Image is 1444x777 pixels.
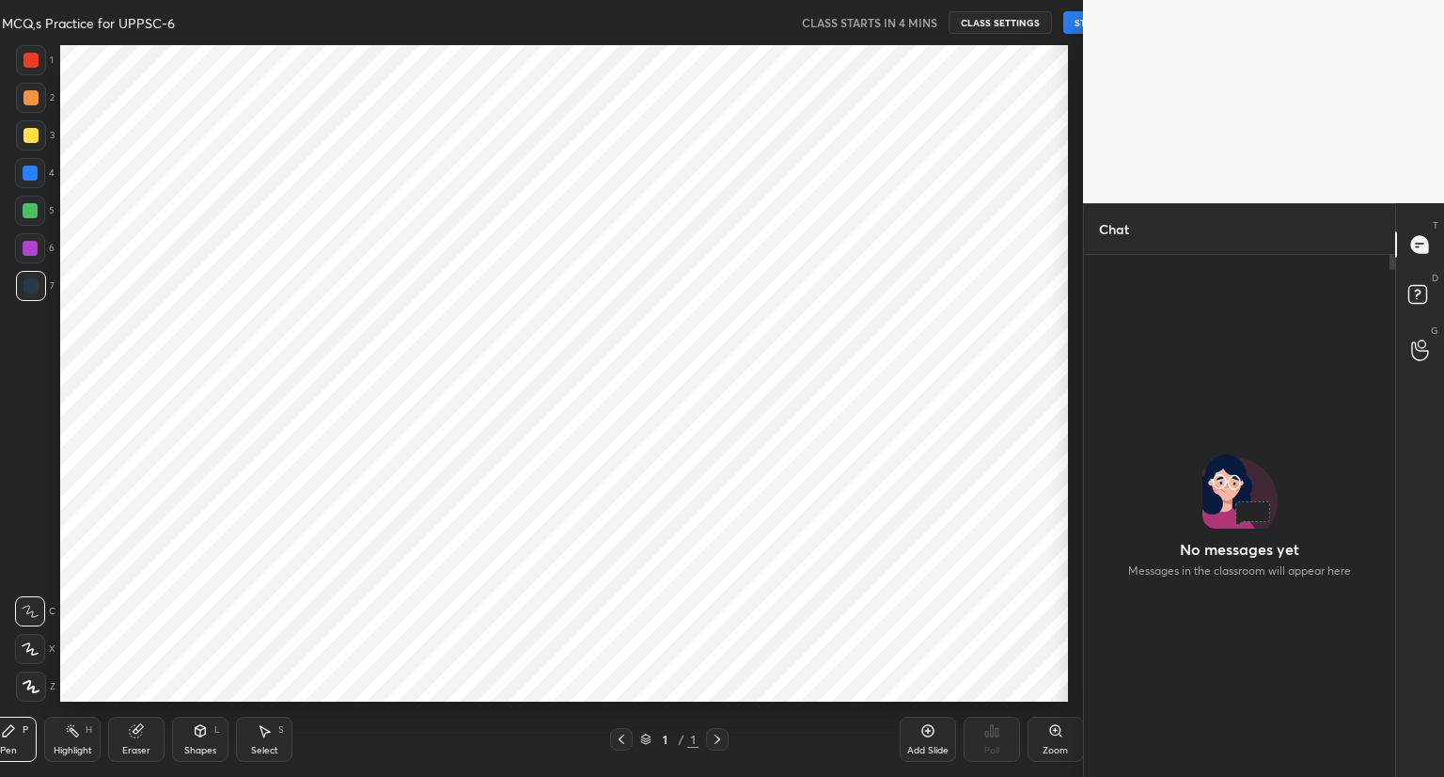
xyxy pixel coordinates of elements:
div: C [15,596,55,626]
div: 4 [15,158,55,188]
div: Highlight [54,746,92,755]
div: H [86,725,92,735]
div: 2 [16,83,55,113]
p: T [1433,218,1438,232]
div: 3 [16,120,55,151]
div: 7 [16,271,55,301]
div: P [23,725,28,735]
div: L [214,725,220,735]
div: Eraser [122,746,150,755]
p: G [1431,324,1438,338]
div: Zoom [1043,746,1068,755]
div: 1 [16,45,54,75]
div: 5 [15,196,55,226]
div: 1 [655,734,674,745]
div: S [278,725,284,735]
p: D [1432,271,1438,285]
h5: CLASS STARTS IN 4 MINS [802,14,937,31]
div: 1 [687,731,698,748]
div: Shapes [184,746,216,755]
div: X [15,634,55,664]
button: CLASS SETTINGS [949,11,1052,34]
div: / [678,734,683,745]
button: START CLASS [1063,11,1148,34]
div: Z [16,672,55,702]
div: Select [251,746,278,755]
div: 6 [15,233,55,263]
p: Chat [1084,204,1144,254]
div: Add Slide [907,746,949,755]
